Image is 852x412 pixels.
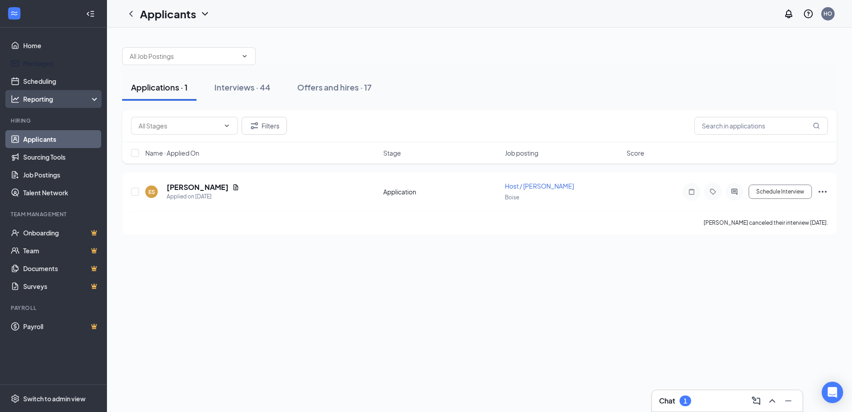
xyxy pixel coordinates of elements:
[23,224,99,242] a: OnboardingCrown
[686,188,697,195] svg: Note
[383,187,500,196] div: Application
[505,148,538,157] span: Job posting
[823,10,832,17] div: HO
[11,95,20,103] svg: Analysis
[145,148,199,157] span: Name · Applied On
[23,37,99,54] a: Home
[505,194,519,201] span: Boise
[130,51,238,61] input: All Job Postings
[167,182,229,192] h5: [PERSON_NAME]
[140,6,196,21] h1: Applicants
[813,122,820,129] svg: MagnifyingGlass
[383,148,401,157] span: Stage
[23,277,99,295] a: SurveysCrown
[704,218,828,227] div: [PERSON_NAME] canceled their interview [DATE].
[765,394,779,408] button: ChevronUp
[23,394,86,403] div: Switch to admin view
[223,122,230,129] svg: ChevronDown
[694,117,828,135] input: Search in applications
[23,166,99,184] a: Job Postings
[11,304,98,312] div: Payroll
[148,188,155,196] div: ES
[200,8,210,19] svg: ChevronDown
[708,188,718,195] svg: Tag
[139,121,220,131] input: All Stages
[822,382,843,403] div: Open Intercom Messenger
[749,185,812,199] button: Schedule Interview
[11,394,20,403] svg: Settings
[803,8,814,19] svg: QuestionInfo
[767,396,778,406] svg: ChevronUp
[817,186,828,197] svg: Ellipses
[749,394,763,408] button: ComposeMessage
[23,242,99,260] a: TeamCrown
[11,210,98,218] div: Team Management
[23,95,100,103] div: Reporting
[783,396,794,406] svg: Minimize
[86,9,95,18] svg: Collapse
[214,82,270,93] div: Interviews · 44
[23,184,99,202] a: Talent Network
[751,396,762,406] svg: ComposeMessage
[232,184,239,191] svg: Document
[23,260,99,277] a: DocumentsCrown
[11,117,98,124] div: Hiring
[23,54,99,72] a: Messages
[23,72,99,90] a: Scheduling
[131,82,188,93] div: Applications · 1
[10,9,19,18] svg: WorkstreamLogo
[783,8,794,19] svg: Notifications
[297,82,372,93] div: Offers and hires · 17
[126,8,136,19] svg: ChevronLeft
[729,188,740,195] svg: ActiveChat
[505,182,574,190] span: Host / [PERSON_NAME]
[781,394,795,408] button: Minimize
[23,130,99,148] a: Applicants
[684,397,687,405] div: 1
[659,396,675,406] h3: Chat
[242,117,287,135] button: Filter Filters
[249,120,260,131] svg: Filter
[23,317,99,335] a: PayrollCrown
[241,53,248,60] svg: ChevronDown
[23,148,99,166] a: Sourcing Tools
[167,192,239,201] div: Applied on [DATE]
[627,148,644,157] span: Score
